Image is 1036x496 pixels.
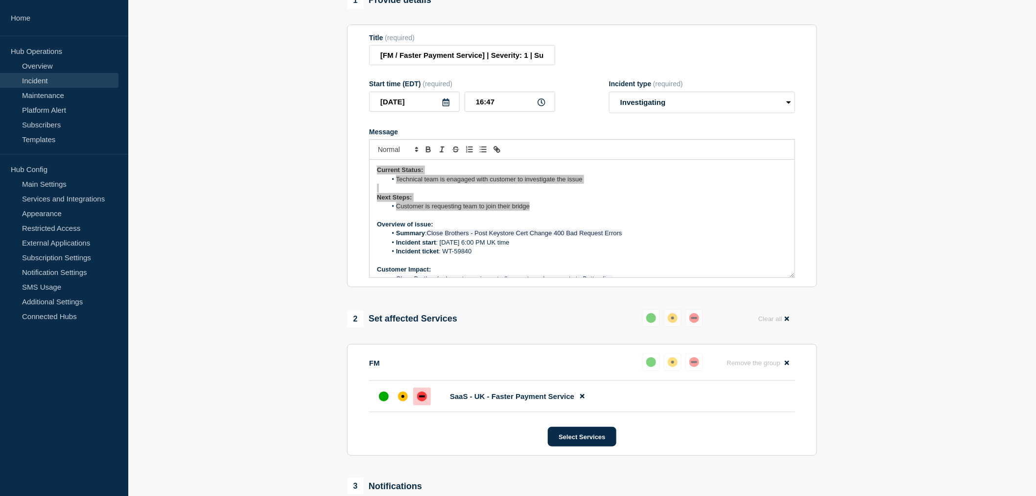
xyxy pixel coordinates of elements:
[387,229,788,238] li: :
[422,144,435,155] button: Toggle bold text
[435,144,449,155] button: Toggle italic text
[369,80,555,88] div: Start time (EDT)
[396,248,439,255] strong: Incident ticket
[685,353,703,371] button: down
[369,359,380,367] p: FM
[609,92,795,113] select: Incident type
[369,92,460,112] input: YYYY-MM-DD
[668,357,678,367] div: affected
[396,229,425,237] strong: Summary
[646,313,656,323] div: up
[465,92,555,112] input: HH:MM
[377,221,433,228] strong: Overview of issue:
[374,144,422,155] span: Font size
[642,309,660,327] button: up
[689,357,699,367] div: down
[450,392,574,400] span: SaaS - UK - Faster Payment Service
[387,175,788,184] li: Technical team is enagaged with customer to investigate the issue
[377,194,412,201] strong: Next Steps:
[347,478,364,495] span: 3
[653,80,683,88] span: (required)
[727,359,780,367] span: Remove the group
[685,309,703,327] button: down
[753,309,795,328] button: Clear all
[370,160,795,277] div: Message
[369,128,795,136] div: Message
[664,353,682,371] button: affected
[417,392,427,401] div: down
[387,202,788,211] li: Customer is requesting team to join their bridge
[347,311,457,327] div: Set affected Services
[369,45,555,65] input: Title
[379,392,389,401] div: up
[377,266,431,273] strong: Customer Impact:
[387,247,788,256] li: : WT-59840
[490,144,504,155] button: Toggle link
[387,238,788,247] li: : [DATE] 6:00 PM UK time
[398,392,408,401] div: affected
[347,311,364,327] span: 2
[664,309,682,327] button: affected
[347,478,422,495] div: Notifications
[427,229,622,237] span: Close Brothers - Post Keystore Cert Change 400 Bad Request Errors
[721,353,795,372] button: Remove the group
[609,80,795,88] div: Incident type
[642,353,660,371] button: up
[377,166,424,174] strong: Current Status:
[423,80,453,88] span: (required)
[396,239,436,246] strong: Incident start
[476,144,490,155] button: Toggle bulleted list
[689,313,699,323] div: down
[369,34,555,42] div: Title
[385,34,415,42] span: (required)
[463,144,476,155] button: Toggle ordered list
[668,313,678,323] div: affected
[646,357,656,367] div: up
[449,144,463,155] button: Toggle strikethrough text
[396,275,613,282] span: Close Brother (only customer impacted) cannot send payments to Bottomline
[548,427,616,446] button: Select Services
